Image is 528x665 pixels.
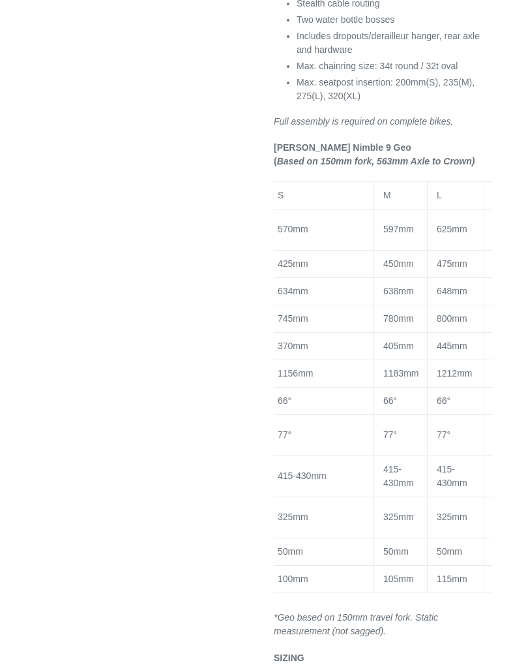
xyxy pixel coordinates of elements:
span: 77° [383,429,397,440]
span: 1183mm [383,368,418,379]
span: 66° [278,395,291,406]
span: 415-430mm [383,464,414,488]
i: *Geo based on 150mm travel fork. Static measurement (not sagged). [274,612,438,636]
span: 780mm [383,313,414,324]
span: 50mm [437,546,462,557]
span: 570mm [278,224,308,234]
span: 648mm [437,286,467,296]
span: 77° [437,429,450,440]
span: 115mm [437,574,467,584]
span: 405mm [383,341,414,351]
i: Based on 150mm fork, 563mm Axle to Crown) [277,156,475,166]
span: 415-430mm [278,471,327,481]
span: 597mm [383,224,414,234]
span: 415-430mm [437,464,467,488]
span: 370mm [278,341,308,351]
span: 100mm [278,574,308,584]
span: 445mm [437,341,467,351]
span: SIZING [274,653,304,663]
span: Includes dropouts/derailleur hanger, rear axle and hardware [297,31,480,55]
td: M [374,181,428,209]
span: Max. seatpost insertion: 200mm(S), 235(M), 275(L), 320(XL) [297,77,475,101]
span: 325mm [278,512,308,522]
td: L [428,181,484,209]
span: 66° [383,395,397,406]
span: 800mm [437,313,467,324]
span: 425mm [278,258,308,269]
span: 745mm [278,313,308,324]
span: 50mm [278,546,303,557]
span: 638mm [383,286,414,296]
span: 1156mm [278,368,313,379]
span: 475mm [437,258,467,269]
span: 450mm [383,258,414,269]
b: [PERSON_NAME] Nimble 9 Geo ( [274,142,411,166]
span: 77° [278,429,291,440]
span: 50mm [383,546,409,557]
span: Max. chainring size: 34t round / 32t oval [297,61,458,71]
li: Two water bottle bosses [297,13,492,27]
em: Full assembly is required on complete bikes. [274,116,453,127]
td: S [269,181,374,209]
span: 66° [437,395,450,406]
span: 325mm [437,512,467,522]
span: 105mm [383,574,414,584]
span: 325mm [383,512,414,522]
span: 634mm [278,286,308,296]
span: 625mm [437,224,467,234]
span: 1212mm [437,368,472,379]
